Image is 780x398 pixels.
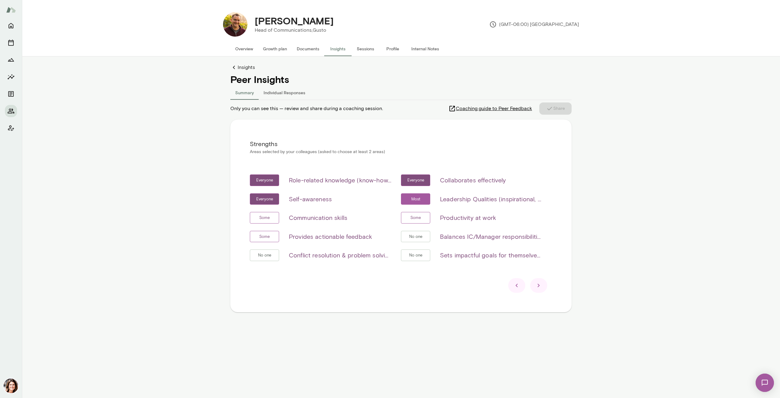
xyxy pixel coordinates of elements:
[5,37,17,49] button: Sessions
[406,252,426,258] span: No one
[255,252,275,258] span: No one
[258,41,292,56] button: Growth plan
[408,196,424,202] span: Most
[223,12,247,37] img: Jeremy Person
[230,85,259,100] button: Summary
[440,250,542,260] h6: Sets impactful goals for themselves and/or their team
[440,232,542,242] h6: Balances IC/Manager responsibilities (if applicable)
[4,378,18,393] img: Gwen Throckmorton
[5,20,17,32] button: Home
[352,41,379,56] button: Sessions
[289,194,332,204] h6: Self-awareness
[255,27,334,34] p: Head of Communications, Gusto
[289,213,347,223] h6: Communication skills
[253,177,276,183] span: Everyone
[5,71,17,83] button: Insights
[230,64,572,71] a: Insights
[5,105,17,117] button: Members
[379,41,406,56] button: Profile
[230,74,572,85] h4: Peer Insights
[5,88,17,100] button: Documents
[250,149,552,155] p: Areas selected by your colleagues (asked to choose at least 2 areas)
[406,234,426,240] span: No one
[292,41,324,56] button: Documents
[5,54,17,66] button: Growth Plan
[256,215,273,221] span: Some
[250,139,552,149] h6: Strengths
[255,15,334,27] h4: [PERSON_NAME]
[324,41,352,56] button: Insights
[456,105,532,112] span: Coaching guide to Peer Feedback
[253,196,276,202] span: Everyone
[259,85,310,100] button: Individual Responses
[404,177,427,183] span: Everyone
[230,105,383,112] span: Only you can see this — review and share during a coaching session.
[440,175,506,185] h6: Collaborates effectively
[407,215,424,221] span: Some
[289,232,372,242] h6: Provides actionable feedback
[230,85,572,100] div: responses-tab
[5,122,17,134] button: Client app
[440,213,496,223] h6: Productivity at work
[448,102,539,115] a: Coaching guide to Peer Feedback
[6,4,16,16] img: Mento
[489,21,579,28] p: (GMT-06:00) [GEOGRAPHIC_DATA]
[406,41,444,56] button: Internal Notes
[440,194,542,204] h6: Leadership Qualities (inspirational, visionary & strategic, empowerment & delegation, resilience)
[289,250,391,260] h6: Conflict resolution & problem solving
[230,41,258,56] button: Overview
[289,175,391,185] h6: Role-related knowledge (know-how, skills, etc)
[256,234,273,240] span: Some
